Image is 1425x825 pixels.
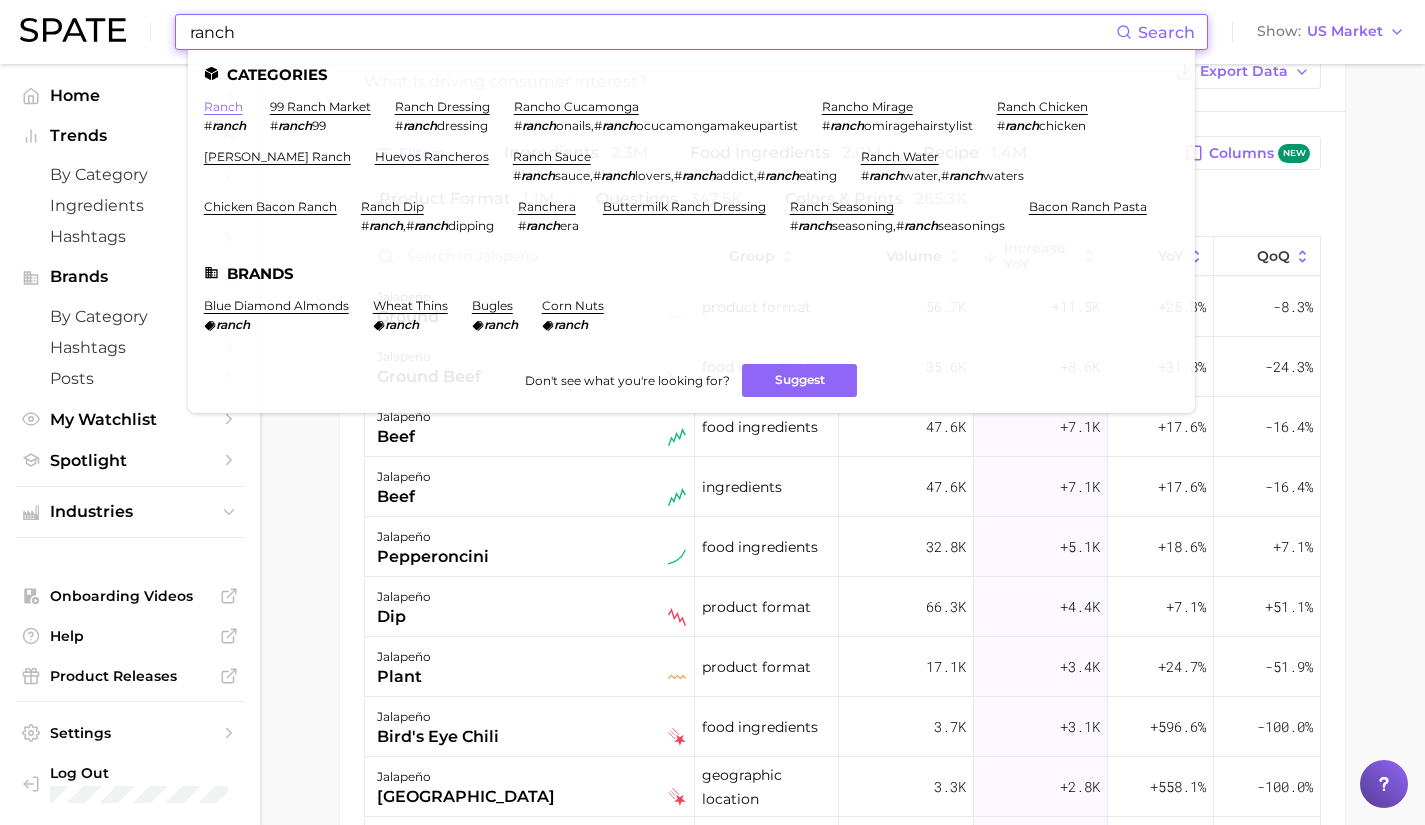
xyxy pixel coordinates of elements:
[674,168,682,183] span: #
[437,118,488,133] span: dressing
[50,451,210,470] span: Spotlight
[16,221,244,252] a: Hashtags
[16,404,244,435] a: My Watchlist
[270,118,278,133] span: #
[997,99,1088,114] a: ranch chicken
[377,705,499,729] div: jalapeño
[702,715,818,739] span: food ingredients
[16,581,244,611] a: Onboarding Videos
[16,758,244,809] a: Log out. Currently logged in with e-mail nuria@godwinretailgroup.com.
[560,218,579,233] span: era
[50,196,210,215] span: Ingredients
[377,405,431,429] div: jalapeño
[204,118,212,133] span: #
[926,595,966,619] span: 66.3k
[16,445,244,476] a: Spotlight
[50,165,210,184] span: by Category
[1257,715,1313,739] span: -100.0%
[377,545,489,569] div: pepperoncini
[542,298,604,313] a: corn nuts
[949,168,983,183] em: ranch
[896,218,904,233] span: #
[377,645,431,669] div: jalapeño
[50,227,210,246] span: Hashtags
[50,307,210,326] span: by Category
[377,465,431,489] div: jalapeño
[1257,775,1313,799] span: -100.0%
[1138,23,1195,42] span: Search
[50,338,210,357] span: Hashtags
[716,168,754,183] span: addict
[1265,595,1313,619] span: +51.1%
[822,118,830,133] span: #
[556,118,591,133] span: onails
[212,118,246,133] em: ranch
[365,697,1320,757] button: jalapeñobird's eye chilifalling starfood ingredients3.7k+3.1k+596.6%-100.0%
[1060,595,1100,619] span: +4.4k
[926,655,966,679] span: 17.1k
[395,99,490,114] a: ranch dressing
[861,168,869,183] span: #
[1257,26,1301,37] span: Show
[869,168,903,183] em: ranch
[934,775,966,799] span: 3.3k
[790,199,894,214] a: ranch seasoning
[377,425,431,449] div: beef
[484,317,518,332] em: ranch
[395,118,403,133] span: #
[518,218,526,233] span: #
[50,587,210,605] span: Onboarding Videos
[1209,144,1310,163] span: Columns
[448,218,494,233] span: dipping
[941,168,949,183] span: #
[50,503,210,521] span: Industries
[16,159,244,190] a: by Category
[832,218,893,233] span: seasoning
[514,118,522,133] span: #
[1060,415,1100,439] span: +7.1k
[1278,144,1310,163] span: new
[1060,535,1100,559] span: +5.1k
[369,218,403,233] em: ranch
[365,637,1320,697] button: jalapeñoplantseasonal flatproduct format17.1k+3.4k+24.7%-51.9%
[1200,63,1288,80] span: Export Data
[16,301,244,332] a: by Category
[1158,415,1206,439] span: +17.6%
[361,199,424,214] a: ranch dip
[926,535,966,559] span: 32.8k
[514,118,798,133] div: ,
[513,168,837,183] div: , , ,
[1165,55,1321,89] button: Export Data
[668,548,686,566] img: sustained riser
[16,621,244,651] a: Help
[983,168,1024,183] span: waters
[1265,355,1313,379] span: -24.3%
[938,218,1005,233] span: seasonings
[365,517,1320,577] button: jalapeñopepperoncinisustained riserfood ingredients32.8k+5.1k+18.6%+7.1%
[790,218,1005,233] div: ,
[742,364,857,397] button: Suggest
[602,118,636,133] em: ranch
[204,66,1179,83] li: Categories
[525,373,730,388] span: Don't see what you're looking for?
[668,668,686,686] img: seasonal flat
[1060,655,1100,679] span: +3.4k
[1273,295,1313,319] span: -8.3%
[385,317,419,332] em: ranch
[1273,535,1313,559] span: +7.1%
[594,118,602,133] span: #
[373,298,448,313] a: wheat thins
[799,168,837,183] span: eating
[526,218,560,233] em: ranch
[377,765,555,789] div: jalapeño
[601,168,635,183] em: ranch
[204,298,349,313] a: blue diamond almonds
[16,718,244,748] a: Settings
[765,168,799,183] em: ranch
[278,118,312,133] em: ranch
[50,369,210,388] span: Posts
[798,218,832,233] em: ranch
[702,535,818,559] span: food ingredients
[365,457,1320,517] button: jalapeñobeefseasonal riseringredients47.6k+7.1k+17.6%-16.4%
[377,725,499,749] div: bird's eye chili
